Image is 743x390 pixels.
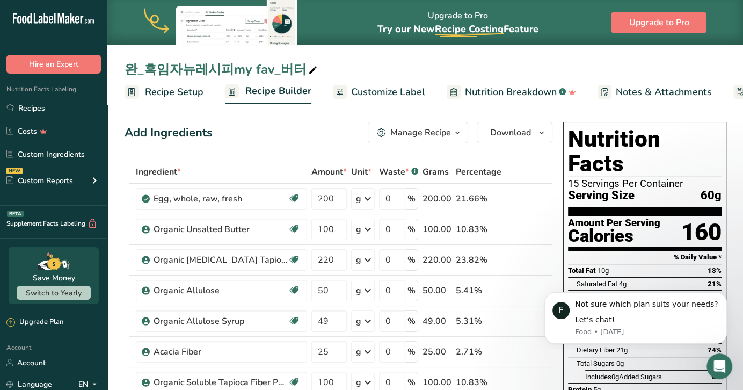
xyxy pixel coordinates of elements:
[136,165,181,178] span: Ingredient
[6,55,101,74] button: Hire an Expert
[598,80,712,104] a: Notes & Attachments
[423,165,449,178] span: Grams
[154,315,288,328] div: Organic Allulose Syrup
[351,85,425,99] span: Customize Label
[435,23,504,35] span: Recipe Costing
[390,126,451,139] div: Manage Recipe
[154,223,288,236] div: Organic Unsalted Butter
[456,192,501,205] div: 21.66%
[125,124,213,142] div: Add Ingredients
[33,272,75,284] div: Save Money
[598,266,609,275] span: 10g
[154,345,288,358] div: Acacia Fiber
[611,12,706,33] button: Upgrade to Pro
[528,283,743,350] iframe: Intercom notifications message
[456,223,501,236] div: 10.83%
[681,218,722,247] div: 160
[423,345,451,358] div: 25.00
[701,189,722,203] span: 60g
[568,127,722,176] h1: Nutrition Facts
[379,165,418,178] div: Waste
[368,122,468,143] button: Manage Recipe
[456,345,501,358] div: 2.71%
[154,376,288,389] div: Organic Soluble Tapioca Fiber Powder
[708,280,722,288] span: 21%
[245,84,311,98] span: Recipe Builder
[568,189,635,203] span: Serving Size
[456,165,501,178] span: Percentage
[356,376,361,389] div: g
[706,353,732,379] iframe: Intercom live chat
[356,345,361,358] div: g
[456,254,501,266] div: 23.82%
[465,85,557,99] span: Nutrition Breakdown
[423,223,451,236] div: 100.00
[377,23,538,35] span: Try our New Feature
[154,284,288,297] div: Organic Allulose
[423,315,451,328] div: 49.00
[311,165,347,178] span: Amount
[629,16,689,29] span: Upgrade to Pro
[447,80,576,104] a: Nutrition Breakdown
[619,280,627,288] span: 4g
[6,175,73,186] div: Custom Reports
[568,228,660,244] div: Calories
[423,192,451,205] div: 200.00
[356,315,361,328] div: g
[26,288,82,298] span: Switch to Yearly
[125,60,319,79] div: 완_흑임자뉴레시피my fav_버터
[377,1,538,45] div: Upgrade to Pro
[423,284,451,297] div: 50.00
[125,80,203,104] a: Recipe Setup
[712,373,722,381] span: 0%
[568,178,722,189] div: 15 Servings Per Container
[423,254,451,266] div: 220.00
[6,317,63,328] div: Upgrade Plan
[356,223,361,236] div: g
[568,266,596,275] span: Total Fat
[356,254,361,266] div: g
[577,280,617,288] span: Saturated Fat
[708,266,722,275] span: 13%
[611,373,619,381] span: 0g
[568,251,722,264] section: % Daily Value *
[145,85,203,99] span: Recipe Setup
[225,79,311,105] a: Recipe Builder
[17,286,91,300] button: Switch to Yearly
[577,359,615,367] span: Total Sugars
[154,254,288,266] div: Organic [MEDICAL_DATA] Tapioca Syrup
[568,218,660,228] div: Amount Per Serving
[477,122,552,143] button: Download
[616,359,624,367] span: 0g
[6,168,23,174] div: NEW
[356,284,361,297] div: g
[351,165,371,178] span: Unit
[490,126,531,139] span: Download
[616,85,712,99] span: Notes & Attachments
[456,315,501,328] div: 5.31%
[154,192,288,205] div: Egg, whole, raw, fresh
[585,373,662,381] span: Includes Added Sugars
[456,376,501,389] div: 10.83%
[7,211,24,217] div: BETA
[423,376,451,389] div: 100.00
[356,192,361,205] div: g
[333,80,425,104] a: Customize Label
[456,284,501,297] div: 5.41%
